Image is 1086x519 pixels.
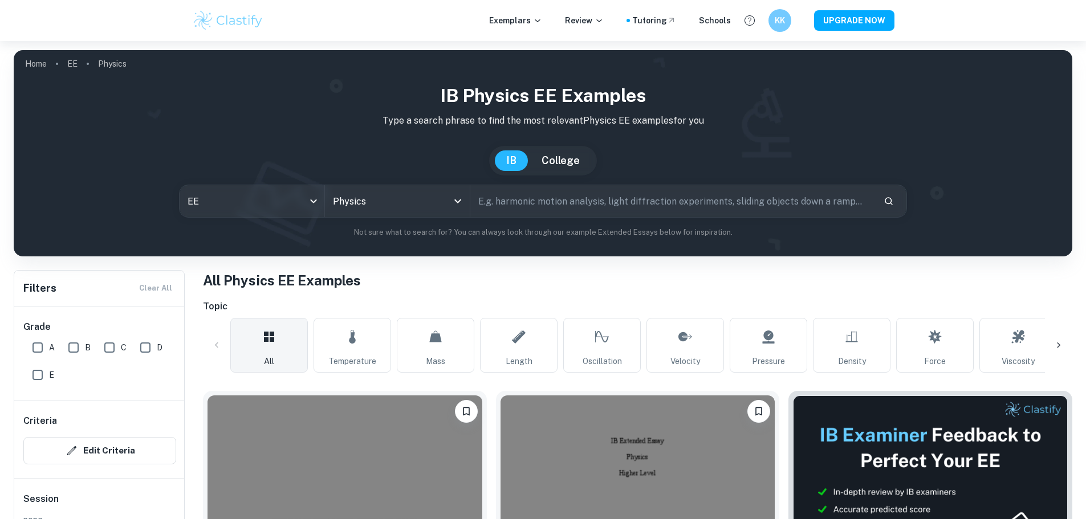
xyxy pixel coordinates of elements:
[203,270,1072,291] h1: All Physics EE Examples
[565,14,604,27] p: Review
[180,185,324,217] div: EE
[14,50,1072,256] img: profile cover
[768,9,791,32] button: KK
[23,280,56,296] h6: Filters
[157,341,162,354] span: D
[23,414,57,428] h6: Criteria
[455,400,478,423] button: Bookmark
[23,437,176,464] button: Edit Criteria
[632,14,676,27] a: Tutoring
[49,369,54,381] span: E
[838,355,866,367] span: Density
[23,82,1063,109] h1: IB Physics EE examples
[426,355,445,367] span: Mass
[203,300,1072,313] h6: Topic
[747,400,770,423] button: Bookmark
[98,58,127,70] p: Physics
[121,341,127,354] span: C
[85,341,91,354] span: B
[25,56,47,72] a: Home
[23,492,176,515] h6: Session
[530,150,591,171] button: College
[752,355,785,367] span: Pressure
[879,191,898,211] button: Search
[495,150,528,171] button: IB
[670,355,700,367] span: Velocity
[264,355,274,367] span: All
[924,355,946,367] span: Force
[814,10,894,31] button: UPGRADE NOW
[489,14,542,27] p: Exemplars
[192,9,265,32] img: Clastify logo
[470,185,875,217] input: E.g. harmonic motion analysis, light diffraction experiments, sliding objects down a ramp...
[583,355,622,367] span: Oscillation
[23,114,1063,128] p: Type a search phrase to find the most relevant Physics EE examples for you
[506,355,532,367] span: Length
[23,320,176,334] h6: Grade
[740,11,759,30] button: Help and Feedback
[67,56,78,72] a: EE
[450,193,466,209] button: Open
[1002,355,1035,367] span: Viscosity
[699,14,731,27] a: Schools
[49,341,55,354] span: A
[328,355,376,367] span: Temperature
[23,227,1063,238] p: Not sure what to search for? You can always look through our example Extended Essays below for in...
[773,14,786,27] h6: KK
